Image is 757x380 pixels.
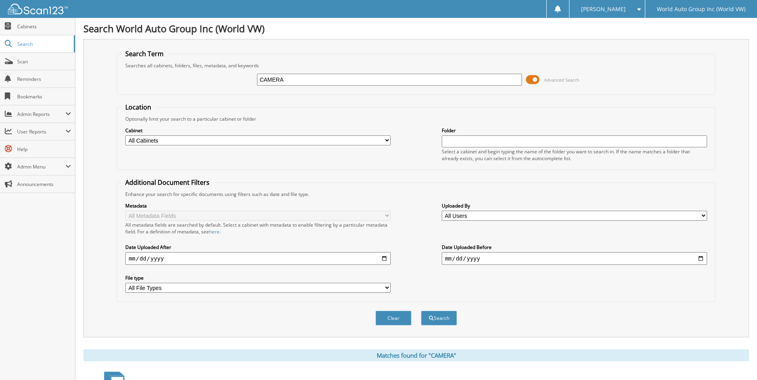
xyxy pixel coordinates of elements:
h1: Search World Auto Group Inc (World VW) [83,22,749,35]
legend: Additional Document Filters [121,178,213,187]
span: Help [17,146,71,153]
span: Advanced Search [544,77,579,83]
div: Searches all cabinets, folders, files, metadata, and keywords [121,62,711,69]
input: start [125,252,391,265]
legend: Search Term [121,49,168,58]
span: Admin Reports [17,111,65,118]
div: Matches found for "CAMERA" [83,349,749,361]
span: Reminders [17,76,71,82]
span: World Auto Group Inc (World VW) [657,7,745,12]
button: Clear [376,311,411,325]
label: Date Uploaded Before [442,244,707,251]
label: Uploaded By [442,202,707,209]
span: [PERSON_NAME] [581,7,626,12]
label: Metadata [125,202,391,209]
span: Announcements [17,181,71,188]
span: Bookmarks [17,93,71,100]
div: Select a cabinet and begin typing the name of the folder you want to search in. If the name match... [442,148,707,162]
legend: Location [121,103,155,112]
img: scan123-logo-white.svg [8,4,68,14]
label: Cabinet [125,127,391,134]
label: Folder [442,127,707,134]
input: end [442,252,707,265]
button: Search [421,311,457,325]
div: All metadata fields are searched by default. Select a cabinet with metadata to enable filtering b... [125,221,391,235]
span: Search [17,41,70,47]
span: Admin Menu [17,163,65,170]
div: Optionally limit your search to a particular cabinet or folder [121,116,711,122]
a: here [209,228,219,235]
label: Date Uploaded After [125,244,391,251]
span: User Reports [17,128,65,135]
span: Cabinets [17,23,71,30]
span: Scan [17,58,71,65]
label: File type [125,274,391,281]
div: Enhance your search for specific documents using filters such as date and file type. [121,191,711,198]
